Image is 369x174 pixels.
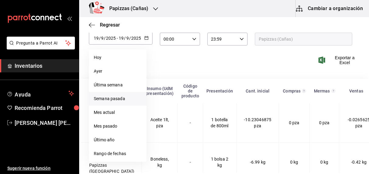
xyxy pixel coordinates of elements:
[320,55,359,65] button: Exportar a Excel
[89,106,146,119] li: Mes actual
[124,36,126,41] span: /
[89,92,146,106] li: Semana pasada
[15,104,74,112] span: Recomienda Parrot
[67,16,72,21] button: open_drawer_menu
[89,147,146,161] li: Rango de fechas
[117,36,118,41] span: -
[89,22,120,28] button: Regresar
[181,84,199,98] div: Código de producto
[203,103,237,143] td: 1 botella de 800ml
[89,119,146,133] li: Mes pasado
[244,117,271,128] span: -10.23046875 pza
[126,36,129,41] input: Month
[16,40,65,46] span: Pregunta a Parrot AI
[290,160,298,165] span: 0 kg
[302,89,306,93] svg: Total de presentación del insumo comprado en el rango de fechas seleccionado.
[89,133,146,147] li: Último año
[131,36,141,41] input: Year
[118,36,124,41] input: Day
[106,36,116,41] input: Year
[79,103,142,143] td: Centro de almacenamiento Papizzas ([GEOGRAPHIC_DATA])
[99,36,101,41] span: /
[93,36,99,41] input: Day
[100,22,120,28] span: Regresar
[89,64,146,78] li: Ayer
[4,44,75,51] a: Pregunta a Parrot AI
[351,160,367,165] span: -0.42 kg
[206,89,233,93] div: Presentación
[142,103,178,143] td: Aceite 1lt, pza
[283,89,301,93] div: Compras
[313,89,330,93] div: Mermas
[15,90,66,97] span: Ayuda
[240,89,275,93] div: Cant. inicial
[145,86,174,96] div: Insumo (UdM presentación)
[104,5,148,12] h3: Papizzas (Cañas)
[289,120,300,125] span: 0 pza
[104,36,106,41] span: /
[320,160,329,165] span: 0 kg
[129,36,131,41] span: /
[89,78,146,92] li: Última semana
[7,165,74,172] span: Sugerir nueva función
[89,51,146,64] li: Hoy
[319,120,330,125] span: 0 pza
[250,160,265,165] span: -6.99 kg
[15,62,74,70] span: Inventarios
[7,37,75,49] button: Pregunta a Parrot AI
[15,119,74,127] span: [PERSON_NAME] [PERSON_NAME]
[101,36,104,41] input: Month
[178,103,203,143] td: -
[332,89,336,93] svg: Total de presentación del insumo mermado en el rango de fechas seleccionado.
